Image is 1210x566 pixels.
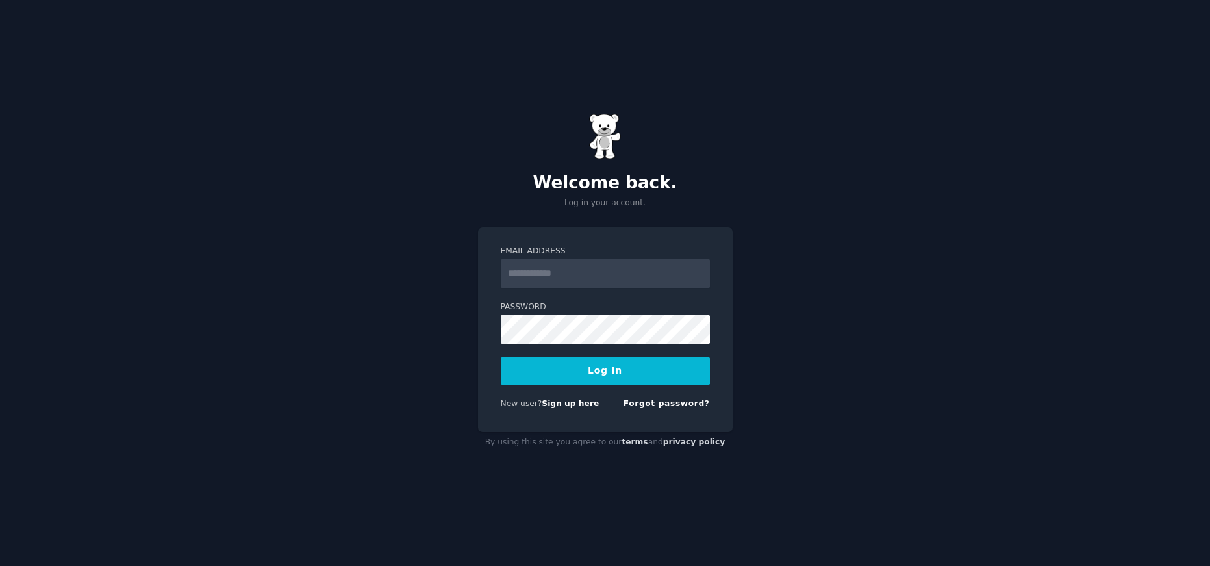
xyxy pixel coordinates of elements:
label: Password [501,302,710,313]
a: terms [622,437,648,446]
label: Email Address [501,246,710,257]
a: Forgot password? [624,399,710,408]
span: New user? [501,399,542,408]
p: Log in your account. [478,198,733,209]
div: By using this site you agree to our and [478,432,733,453]
h2: Welcome back. [478,173,733,194]
a: Sign up here [542,399,599,408]
button: Log In [501,357,710,385]
a: privacy policy [663,437,725,446]
img: Gummy Bear [589,114,622,159]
